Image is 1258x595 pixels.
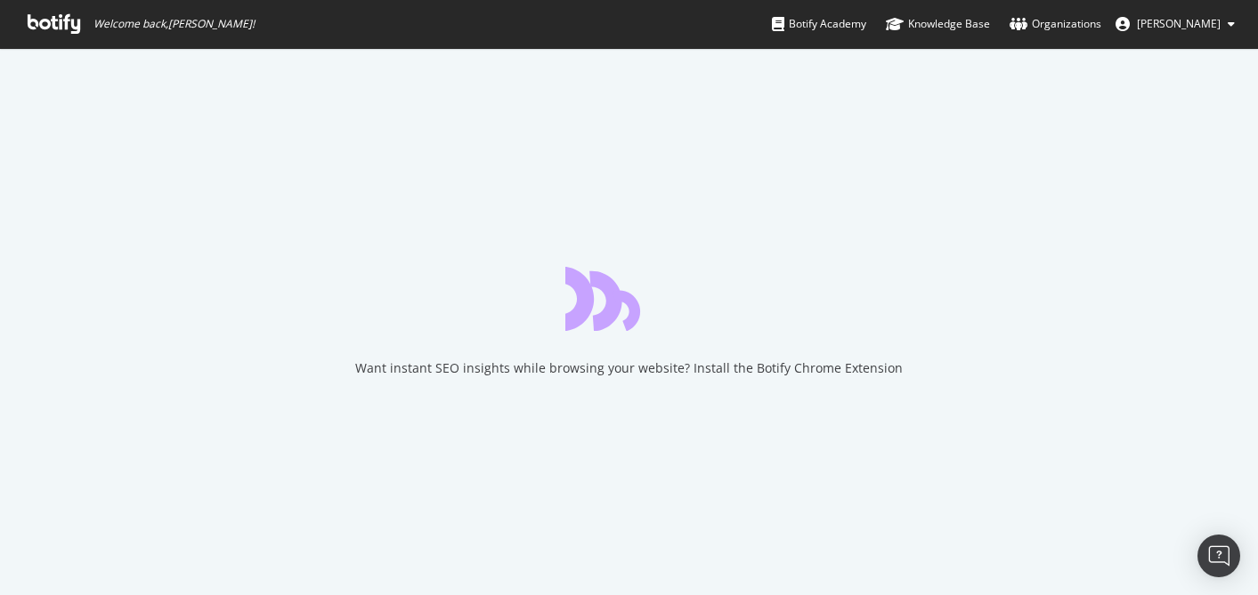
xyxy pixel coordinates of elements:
div: Want instant SEO insights while browsing your website? Install the Botify Chrome Extension [355,359,903,377]
div: Botify Academy [772,15,866,33]
div: Organizations [1010,15,1101,33]
div: animation [565,267,694,331]
div: Knowledge Base [886,15,990,33]
button: [PERSON_NAME] [1101,10,1249,38]
span: Welcome back, [PERSON_NAME] ! [93,17,255,31]
div: Open Intercom Messenger [1197,535,1240,577]
span: Camilo Ramirez [1137,16,1221,31]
